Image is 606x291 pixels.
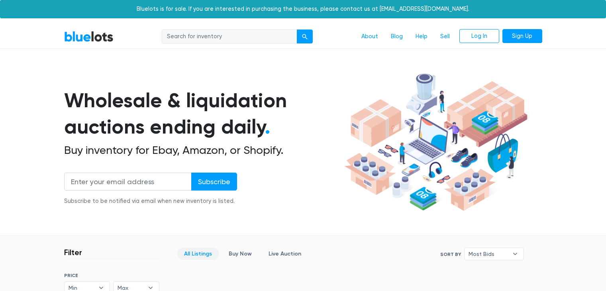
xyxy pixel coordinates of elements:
a: Blog [384,29,409,44]
span: Most Bids [469,248,508,260]
input: Subscribe [191,173,237,191]
a: Buy Now [222,248,259,260]
a: All Listings [177,248,219,260]
div: Subscribe to be notified via email when new inventory is listed. [64,197,237,206]
a: About [355,29,384,44]
b: ▾ [507,248,524,260]
h1: Wholesale & liquidation auctions ending daily [64,87,341,140]
a: BlueLots [64,31,114,42]
h6: PRICE [64,273,159,278]
label: Sort By [440,251,461,258]
h2: Buy inventory for Ebay, Amazon, or Shopify. [64,144,341,157]
a: Log In [459,29,499,43]
span: . [265,115,270,139]
img: hero-ee84e7d0318cb26816c560f6b4441b76977f77a177738b4e94f68c95b2b83dbb.png [341,70,530,215]
a: Live Auction [262,248,308,260]
a: Help [409,29,434,44]
input: Enter your email address [64,173,192,191]
h3: Filter [64,248,82,257]
a: Sell [434,29,456,44]
input: Search for inventory [162,29,297,44]
a: Sign Up [502,29,542,43]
